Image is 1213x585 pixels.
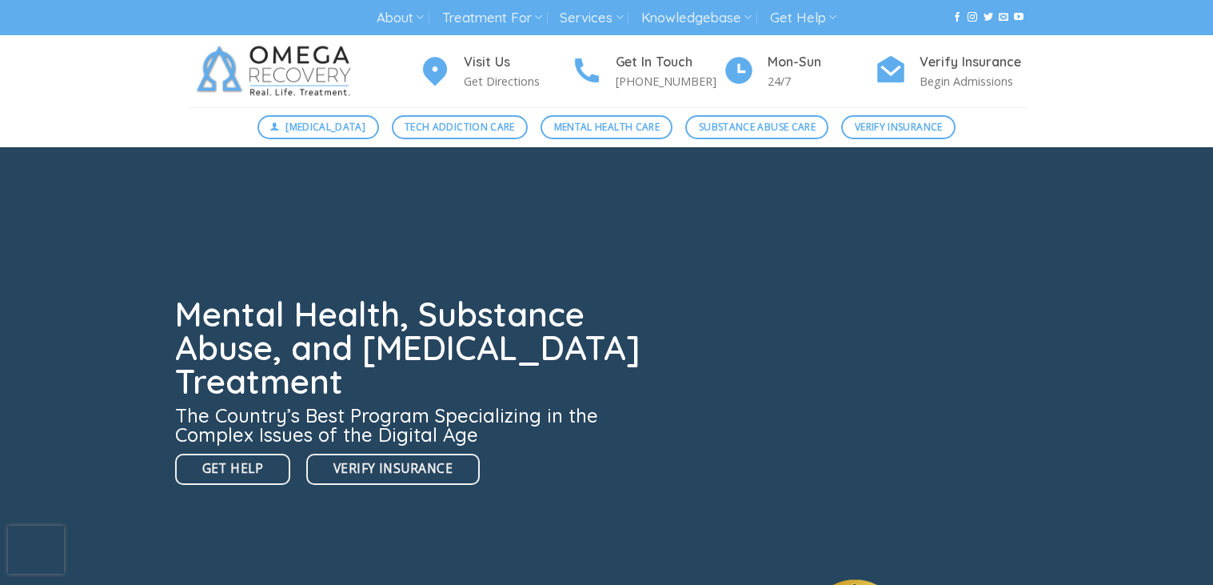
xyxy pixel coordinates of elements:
[699,119,816,134] span: Substance Abuse Care
[768,52,875,73] h4: Mon-Sun
[770,3,836,33] a: Get Help
[202,459,264,479] span: Get Help
[685,115,828,139] a: Substance Abuse Care
[1014,12,1023,23] a: Follow on YouTube
[768,72,875,90] p: 24/7
[175,406,650,444] h3: The Country’s Best Program Specializing in the Complex Issues of the Digital Age
[855,119,943,134] span: Verify Insurance
[920,72,1027,90] p: Begin Admissions
[175,454,291,485] a: Get Help
[306,454,480,485] a: Verify Insurance
[419,52,571,91] a: Visit Us Get Directions
[8,526,64,574] iframe: reCAPTCHA
[392,115,529,139] a: Tech Addiction Care
[616,72,723,90] p: [PHONE_NUMBER]
[554,119,660,134] span: Mental Health Care
[405,119,515,134] span: Tech Addiction Care
[285,119,365,134] span: [MEDICAL_DATA]
[442,3,542,33] a: Treatment For
[333,459,453,479] span: Verify Insurance
[571,52,723,91] a: Get In Touch [PHONE_NUMBER]
[952,12,962,23] a: Follow on Facebook
[464,52,571,73] h4: Visit Us
[641,3,752,33] a: Knowledgebase
[541,115,672,139] a: Mental Health Care
[377,3,424,33] a: About
[999,12,1008,23] a: Send us an email
[560,3,623,33] a: Services
[984,12,993,23] a: Follow on Twitter
[841,115,956,139] a: Verify Insurance
[616,52,723,73] h4: Get In Touch
[875,52,1027,91] a: Verify Insurance Begin Admissions
[968,12,977,23] a: Follow on Instagram
[187,35,367,107] img: Omega Recovery
[257,115,379,139] a: [MEDICAL_DATA]
[464,72,571,90] p: Get Directions
[920,52,1027,73] h4: Verify Insurance
[175,298,650,399] h1: Mental Health, Substance Abuse, and [MEDICAL_DATA] Treatment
